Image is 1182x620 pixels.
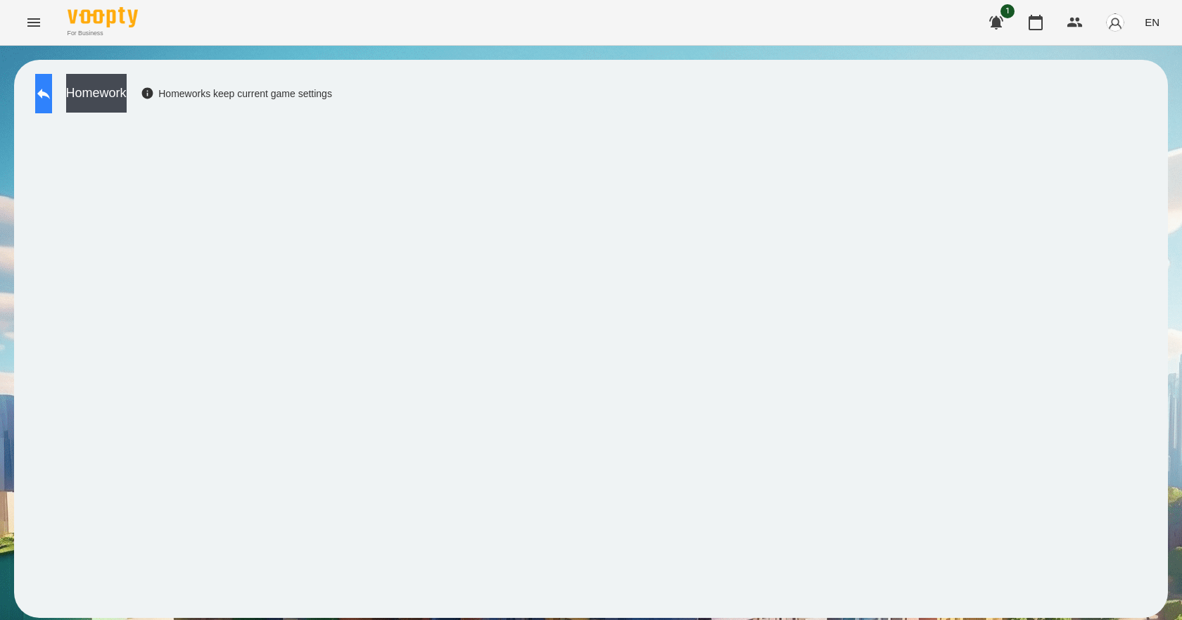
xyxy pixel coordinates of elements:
div: Homeworks keep current game settings [141,87,332,101]
span: For Business [68,29,138,38]
button: EN [1139,9,1165,35]
button: Menu [17,6,51,39]
span: EN [1145,15,1159,30]
img: avatar_s.png [1105,13,1125,32]
img: Voopty Logo [68,7,138,27]
button: Homework [66,74,127,113]
span: 1 [1000,4,1015,18]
